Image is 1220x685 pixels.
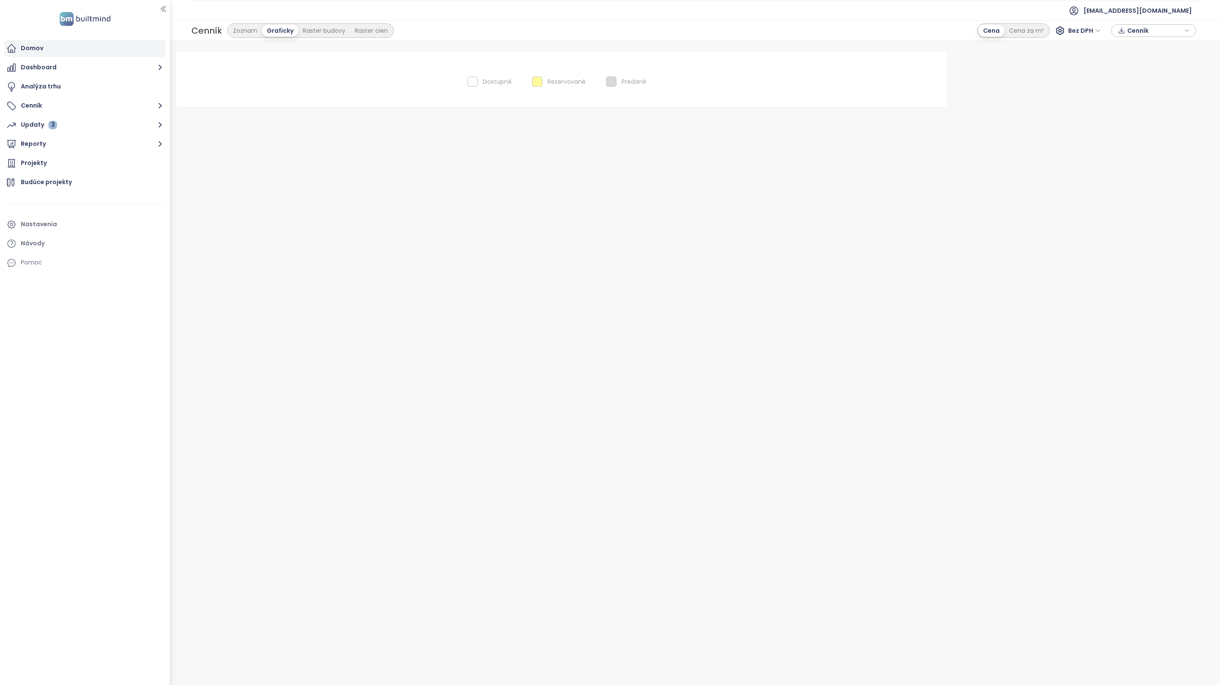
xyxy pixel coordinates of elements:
[4,235,165,252] a: Návody
[4,97,165,114] button: Cenník
[4,174,165,191] a: Budúce projekty
[4,117,165,134] button: Updaty 3
[1116,24,1191,37] div: button
[262,25,298,37] div: Graficky
[1068,24,1101,37] span: Bez DPH
[4,216,165,233] a: Nastavenia
[483,77,512,87] div: Dostupné
[4,59,165,76] button: Dashboard
[350,25,393,37] div: Raster cien
[4,40,165,57] a: Domov
[4,155,165,172] a: Projekty
[57,10,113,28] img: logo
[21,257,42,268] div: Pomoc
[621,77,646,87] div: Predané
[21,119,57,130] div: Updaty
[4,78,165,95] a: Analýza trhu
[21,81,61,92] div: Analýza trhu
[228,25,262,37] div: Zoznam
[1004,25,1049,37] div: Cena za m²
[547,77,586,87] div: Rezervované
[298,25,350,37] div: Raster budovy
[21,238,45,249] div: Návody
[1083,0,1192,21] span: [EMAIL_ADDRESS][DOMAIN_NAME]
[1127,24,1182,37] span: Cenník
[21,177,72,188] div: Budúce projekty
[48,121,57,129] div: 3
[21,219,57,230] div: Nastavenia
[4,254,165,271] div: Pomoc
[978,25,1004,37] div: Cena
[4,136,165,153] button: Reporty
[21,158,47,168] div: Projekty
[191,23,222,38] div: Cenník
[21,43,43,54] div: Domov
